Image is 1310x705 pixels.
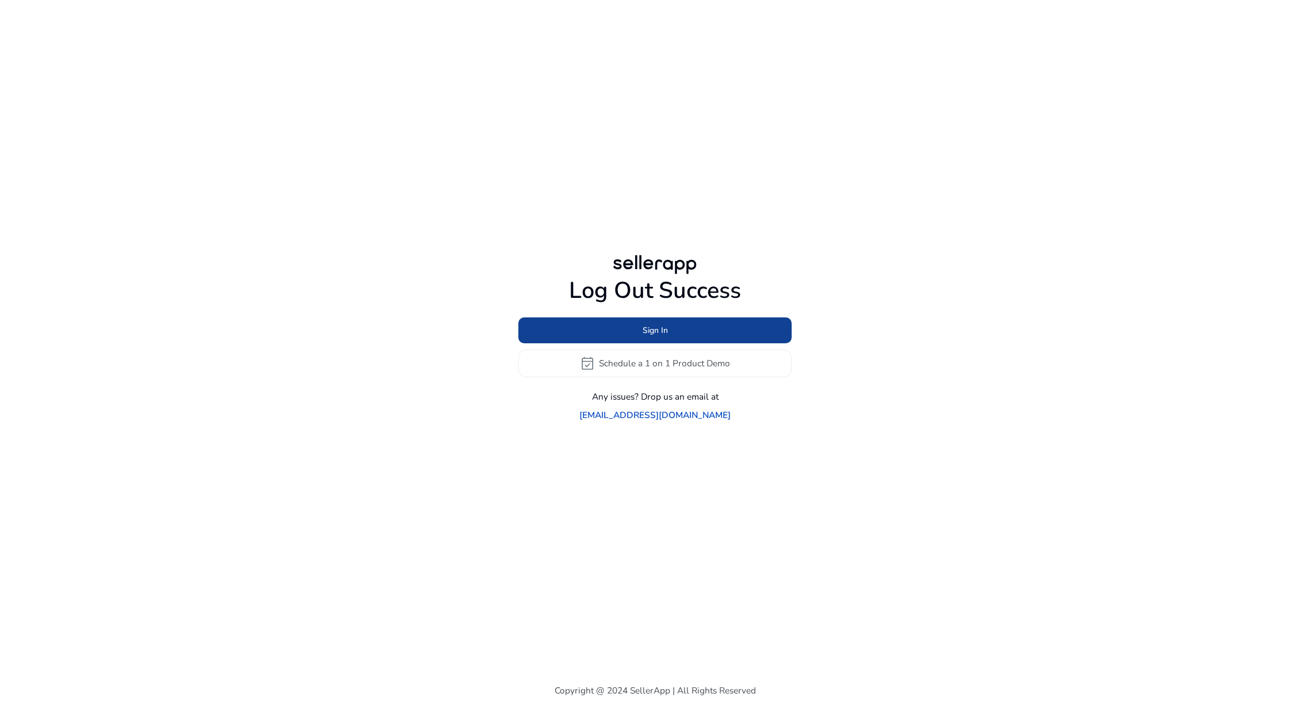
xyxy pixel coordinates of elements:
[592,390,719,403] p: Any issues? Drop us an email at
[579,408,731,422] a: [EMAIL_ADDRESS][DOMAIN_NAME]
[518,350,792,377] button: event_availableSchedule a 1 on 1 Product Demo
[518,317,792,343] button: Sign In
[518,277,792,305] h1: Log Out Success
[580,356,595,371] span: event_available
[643,324,668,336] span: Sign In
